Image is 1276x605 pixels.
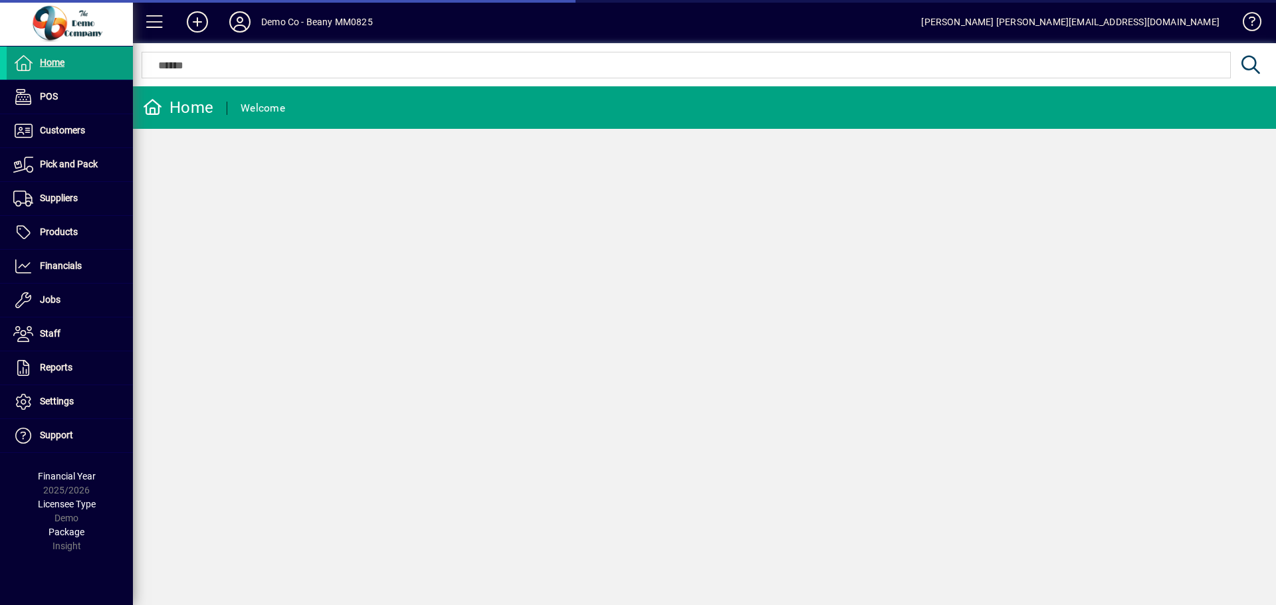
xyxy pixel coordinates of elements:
a: Knowledge Base [1233,3,1259,46]
div: Home [143,97,213,118]
span: Suppliers [40,193,78,203]
button: Add [176,10,219,34]
span: Reports [40,362,72,373]
a: Staff [7,317,133,351]
a: Reports [7,351,133,385]
a: Settings [7,385,133,418]
span: Customers [40,125,85,135]
span: Financials [40,260,82,271]
span: Financial Year [38,471,96,481]
a: Jobs [7,284,133,317]
div: Welcome [241,98,285,119]
a: Products [7,216,133,249]
span: POS [40,91,58,102]
span: Staff [40,328,60,339]
div: Demo Co - Beany MM0825 [261,11,373,33]
button: Profile [219,10,261,34]
a: Pick and Pack [7,148,133,181]
span: Package [49,527,84,537]
a: POS [7,80,133,114]
a: Support [7,419,133,452]
span: Pick and Pack [40,159,98,169]
a: Financials [7,250,133,283]
span: Licensee Type [38,499,96,509]
span: Home [40,57,64,68]
span: Jobs [40,294,60,305]
span: Support [40,430,73,440]
span: Products [40,226,78,237]
a: Customers [7,114,133,147]
div: [PERSON_NAME] [PERSON_NAME][EMAIL_ADDRESS][DOMAIN_NAME] [921,11,1220,33]
span: Settings [40,396,74,406]
a: Suppliers [7,182,133,215]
